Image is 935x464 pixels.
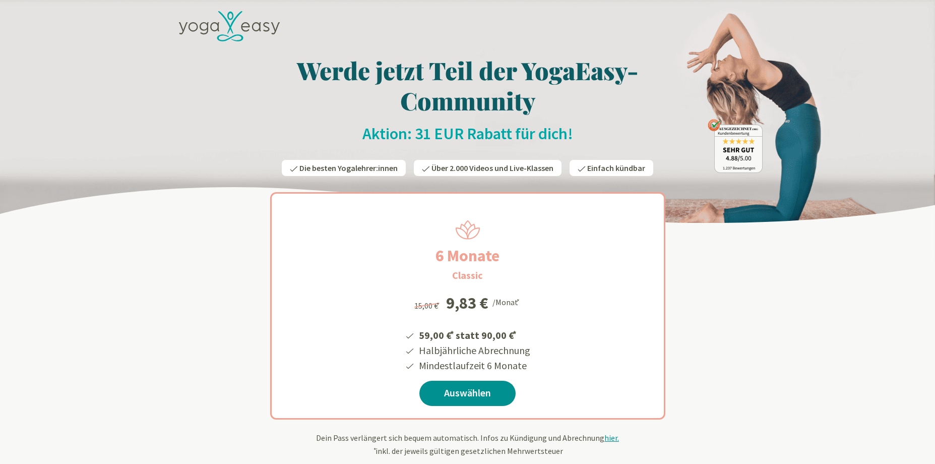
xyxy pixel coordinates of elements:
a: Auswählen [419,381,516,406]
h2: 6 Monate [411,244,524,268]
span: Über 2.000 Videos und Live-Klassen [431,163,553,173]
span: 15,00 € [414,301,441,311]
div: /Monat [492,295,521,308]
span: Einfach kündbar [587,163,645,173]
h1: Werde jetzt Teil der YogaEasy-Community [173,55,763,115]
div: Dein Pass verlängert sich bequem automatisch. Infos zu Kündigung und Abrechnung [173,432,763,457]
li: Halbjährliche Abrechnung [417,343,530,358]
img: ausgezeichnet_badge.png [708,119,763,173]
span: hier. [604,433,619,443]
li: Mindestlaufzeit 6 Monate [417,358,530,373]
h2: Aktion: 31 EUR Rabatt für dich! [173,124,763,144]
div: 9,83 € [446,295,488,311]
span: inkl. der jeweils gültigen gesetzlichen Mehrwertsteuer [372,446,563,456]
li: 59,00 € statt 90,00 € [417,326,530,343]
h3: Classic [452,268,483,283]
span: Die besten Yogalehrer:innen [299,163,398,173]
